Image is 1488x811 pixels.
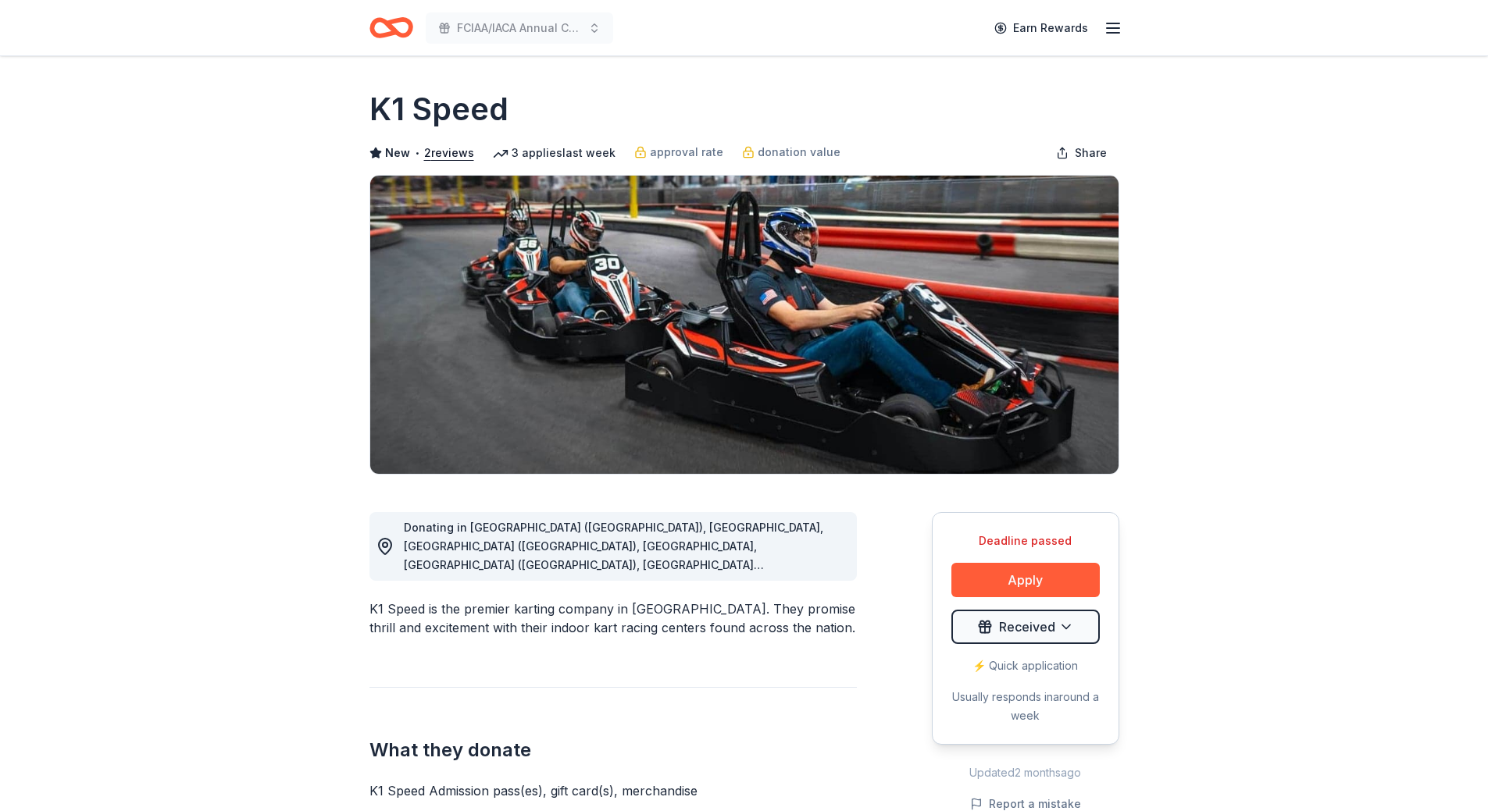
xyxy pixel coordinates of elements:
span: Received [999,617,1055,637]
h2: What they donate [369,738,857,763]
button: Received [951,610,1100,644]
h1: K1 Speed [369,87,508,131]
div: ⚡️ Quick application [951,656,1100,675]
button: FCIAA/IACA Annual Conference [426,12,613,44]
img: Image for K1 Speed [370,176,1119,474]
a: donation value [742,143,840,162]
span: Donating in [GEOGRAPHIC_DATA] ([GEOGRAPHIC_DATA]), [GEOGRAPHIC_DATA], [GEOGRAPHIC_DATA] ([GEOGRAP... [404,521,823,721]
div: K1 Speed Admission pass(es), gift card(s), merchandise [369,781,857,800]
div: 3 applies last week [493,144,616,162]
div: Usually responds in around a week [951,688,1100,725]
span: Share [1075,144,1107,162]
button: Apply [951,563,1100,597]
div: K1 Speed is the premier karting company in [GEOGRAPHIC_DATA]. They promise thrill and excitement ... [369,599,857,637]
div: Updated 2 months ago [932,763,1119,782]
div: Deadline passed [951,532,1100,550]
span: approval rate [650,143,723,162]
span: donation value [758,143,840,162]
span: • [414,147,419,159]
span: FCIAA/IACA Annual Conference [457,19,582,37]
a: approval rate [634,143,723,162]
button: Share [1044,137,1119,169]
span: New [385,144,410,162]
a: Earn Rewards [985,14,1097,42]
a: Home [369,9,413,46]
button: 2reviews [424,144,474,162]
